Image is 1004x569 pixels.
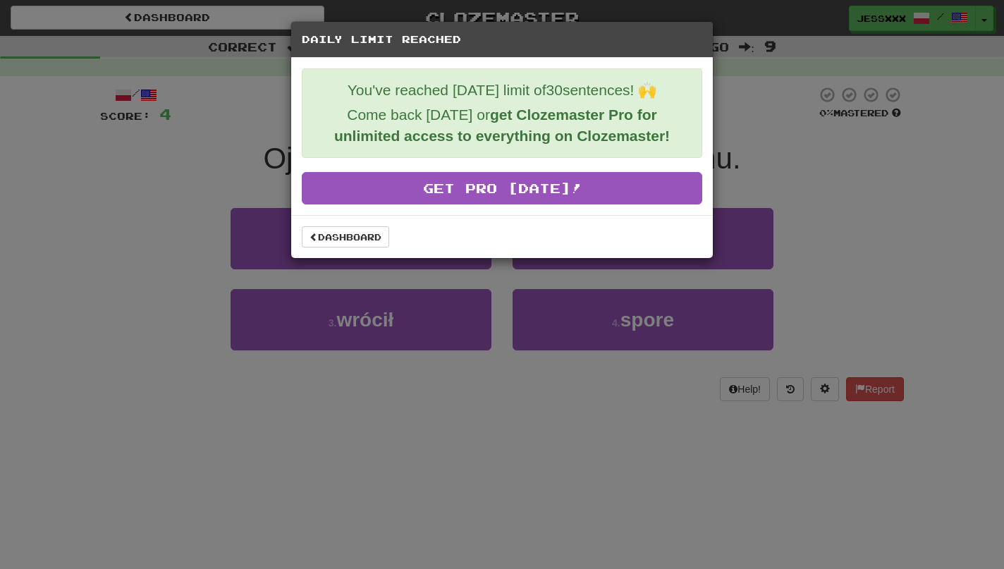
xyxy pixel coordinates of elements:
p: You've reached [DATE] limit of 30 sentences! 🙌 [313,80,691,101]
h5: Daily Limit Reached [302,32,702,47]
strong: get Clozemaster Pro for unlimited access to everything on Clozemaster! [334,106,670,144]
a: Get Pro [DATE]! [302,172,702,204]
p: Come back [DATE] or [313,104,691,147]
a: Dashboard [302,226,389,247]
